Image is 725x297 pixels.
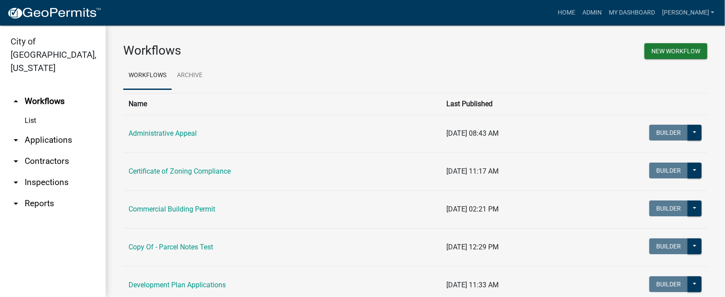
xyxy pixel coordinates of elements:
[172,62,208,90] a: Archive
[11,96,21,107] i: arrow_drop_up
[11,156,21,167] i: arrow_drop_down
[446,129,499,137] span: [DATE] 08:43 AM
[129,243,213,251] a: Copy Of - Parcel Notes Test
[649,200,688,216] button: Builder
[649,163,688,178] button: Builder
[446,205,499,213] span: [DATE] 02:21 PM
[644,43,707,59] button: New Workflow
[659,4,718,21] a: [PERSON_NAME]
[441,93,573,115] th: Last Published
[129,167,231,175] a: Certificate of Zoning Compliance
[123,93,441,115] th: Name
[11,198,21,209] i: arrow_drop_down
[129,281,226,289] a: Development Plan Applications
[123,62,172,90] a: Workflows
[605,4,659,21] a: My Dashboard
[579,4,605,21] a: Admin
[446,243,499,251] span: [DATE] 12:29 PM
[129,205,215,213] a: Commercial Building Permit
[123,43,409,58] h3: Workflows
[11,135,21,145] i: arrow_drop_down
[649,125,688,141] button: Builder
[129,129,197,137] a: Administrative Appeal
[446,167,499,175] span: [DATE] 11:17 AM
[11,177,21,188] i: arrow_drop_down
[446,281,499,289] span: [DATE] 11:33 AM
[649,238,688,254] button: Builder
[649,276,688,292] button: Builder
[554,4,579,21] a: Home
